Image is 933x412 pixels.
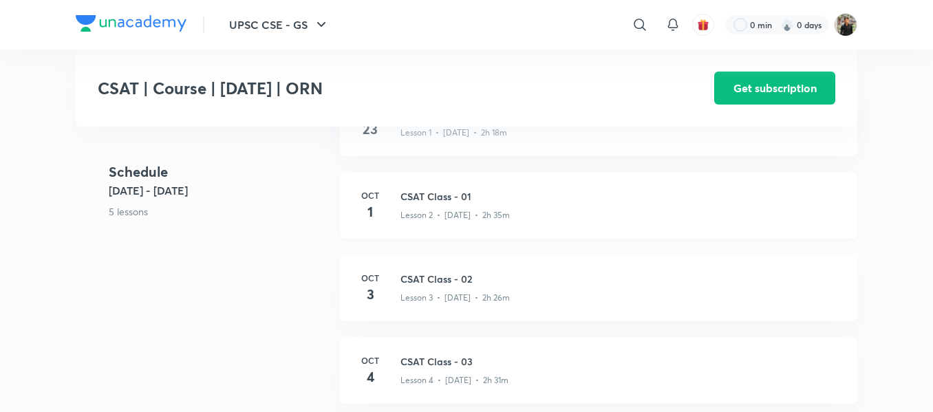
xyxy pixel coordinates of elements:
img: avatar [697,19,709,31]
button: UPSC CSE - GS [221,11,338,39]
a: Company Logo [76,15,186,35]
h6: Oct [356,189,384,202]
h4: Schedule [109,162,329,182]
img: Yudhishthir [834,13,857,36]
h3: CSAT Class - 01 [400,189,841,204]
h3: CSAT Class - 02 [400,272,841,286]
p: 5 lessons [109,204,329,219]
img: streak [780,18,794,32]
button: Get subscription [714,72,835,105]
h5: [DATE] - [DATE] [109,182,329,199]
h4: 23 [356,119,384,140]
button: avatar [692,14,714,36]
h4: 4 [356,367,384,387]
h6: Oct [356,272,384,284]
a: Oct3CSAT Class - 02Lesson 3 • [DATE] • 2h 26m [340,255,857,338]
h3: CSAT | Course | [DATE] | ORN [98,78,636,98]
img: Company Logo [76,15,186,32]
p: Lesson 4 • [DATE] • 2h 31m [400,374,508,387]
p: Lesson 1 • [DATE] • 2h 18m [400,127,507,139]
a: Sep23CSAT - Introductory ClassLesson 1 • [DATE] • 2h 18m [340,90,857,173]
a: Oct1CSAT Class - 01Lesson 2 • [DATE] • 2h 35m [340,173,857,255]
h4: 3 [356,284,384,305]
p: Lesson 3 • [DATE] • 2h 26m [400,292,510,304]
p: Lesson 2 • [DATE] • 2h 35m [400,209,510,221]
h3: CSAT Class - 03 [400,354,841,369]
h6: Oct [356,354,384,367]
h4: 1 [356,202,384,222]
